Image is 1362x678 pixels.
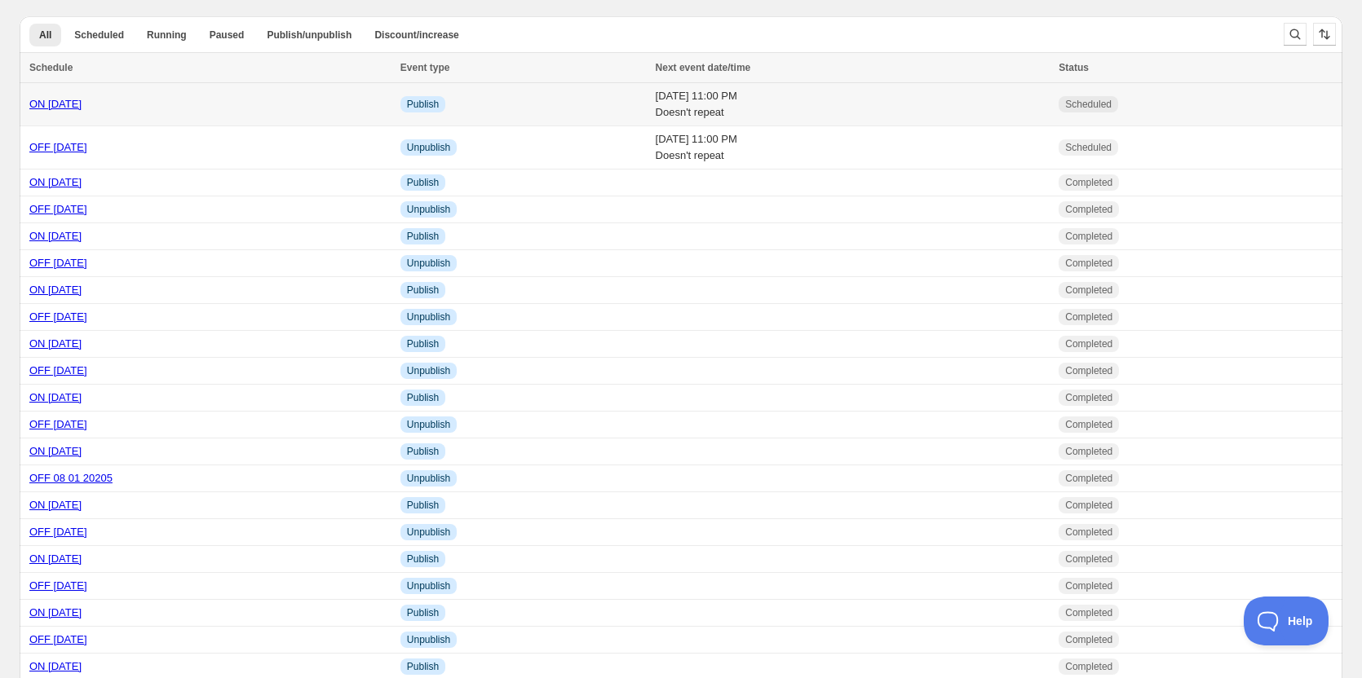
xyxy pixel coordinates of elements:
a: ON [DATE] [29,445,82,457]
span: Scheduled [1065,98,1112,111]
span: Publish [407,499,439,512]
span: Completed [1065,472,1112,485]
span: Publish [407,230,439,243]
a: OFF [DATE] [29,633,87,645]
span: Completed [1065,176,1112,189]
a: OFF [DATE] [29,364,87,376]
span: Unpublish [407,364,450,377]
a: OFF [DATE] [29,579,87,592]
span: Completed [1065,499,1112,512]
span: Completed [1065,418,1112,431]
span: Scheduled [74,29,124,42]
span: Schedule [29,62,73,73]
span: All [39,29,51,42]
span: Completed [1065,606,1112,619]
span: Publish [407,98,439,111]
span: Scheduled [1065,141,1112,154]
td: [DATE] 11:00 PM Doesn't repeat [651,126,1055,169]
td: [DATE] 11:00 PM Doesn't repeat [651,83,1055,126]
span: Completed [1065,391,1112,404]
span: Completed [1065,284,1112,297]
a: ON [DATE] [29,553,82,565]
span: Completed [1065,553,1112,566]
span: Publish/unpublish [267,29,352,42]
a: OFF [DATE] [29,526,87,538]
span: Publish [407,284,439,297]
span: Completed [1065,364,1112,377]
span: Completed [1065,310,1112,324]
a: OFF [DATE] [29,418,87,430]
a: ON [DATE] [29,606,82,619]
span: Unpublish [407,310,450,324]
span: Next event date/time [656,62,751,73]
span: Unpublish [407,472,450,485]
span: Publish [407,176,439,189]
span: Completed [1065,203,1112,216]
a: OFF [DATE] [29,310,87,323]
span: Publish [407,445,439,458]
span: Unpublish [407,141,450,154]
button: Search and filter results [1284,23,1307,46]
span: Publish [407,391,439,404]
a: ON [DATE] [29,230,82,242]
a: ON [DATE] [29,337,82,350]
span: Publish [407,337,439,350]
a: OFF [DATE] [29,257,87,269]
span: Completed [1065,526,1112,539]
span: Unpublish [407,579,450,592]
span: Paused [210,29,245,42]
span: Discount/increase [374,29,458,42]
a: ON [DATE] [29,284,82,296]
a: ON [DATE] [29,176,82,188]
span: Publish [407,660,439,673]
span: Completed [1065,633,1112,646]
a: ON [DATE] [29,660,82,672]
a: ON [DATE] [29,98,82,110]
iframe: Toggle Customer Support [1244,597,1329,645]
a: OFF 08 01 20205 [29,472,113,484]
span: Unpublish [407,203,450,216]
span: Completed [1065,579,1112,592]
button: Sort the results [1313,23,1336,46]
span: Completed [1065,337,1112,350]
span: Completed [1065,445,1112,458]
a: ON [DATE] [29,499,82,511]
span: Unpublish [407,633,450,646]
span: Completed [1065,257,1112,270]
span: Completed [1065,230,1112,243]
a: ON [DATE] [29,391,82,403]
span: Publish [407,553,439,566]
span: Event type [400,62,450,73]
span: Completed [1065,660,1112,673]
span: Publish [407,606,439,619]
span: Unpublish [407,257,450,270]
a: OFF [DATE] [29,203,87,215]
span: Unpublish [407,526,450,539]
span: Status [1059,62,1089,73]
span: Running [147,29,187,42]
span: Unpublish [407,418,450,431]
a: OFF [DATE] [29,141,87,153]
